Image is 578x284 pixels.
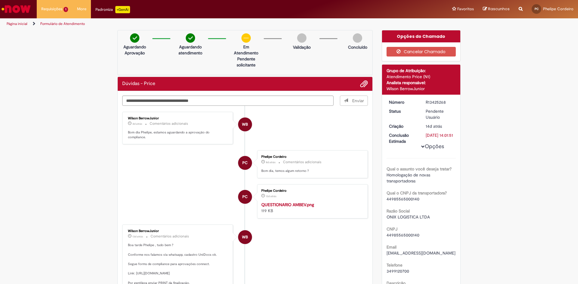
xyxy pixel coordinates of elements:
[382,30,461,42] div: Opções do Chamado
[261,202,362,214] div: 119 KB
[186,33,195,43] img: check-circle-green.png
[387,80,456,86] div: Analista responsável:
[387,268,409,274] span: 3499120700
[128,117,228,120] div: Wilson BerrowJunior
[128,229,228,233] div: Wilson BerrowJunior
[5,18,381,29] ul: Trilhas de página
[41,6,62,12] span: Requisições
[40,21,85,26] a: Formulário de Atendimento
[426,99,454,105] div: R13425268
[95,6,130,13] div: Padroniza
[122,96,334,106] textarea: Digite sua mensagem aqui...
[64,7,68,12] span: 1
[115,6,130,13] p: +GenAi
[384,99,421,105] dt: Número
[266,194,276,198] span: 13d atrás
[387,226,397,232] b: CNPJ
[384,123,421,129] dt: Criação
[128,130,228,139] p: Bom dia Phelipe, estamos aguardando a aprovação do compliance.
[120,44,149,56] p: Aguardando Aprovação
[266,194,276,198] time: 19/08/2025 15:55:40
[232,44,261,56] p: Em Atendimento
[242,230,248,244] span: WB
[457,6,474,12] span: Favoritos
[426,123,454,129] div: 18/08/2025 14:59:44
[132,235,143,238] time: 19/08/2025 15:13:48
[242,156,248,170] span: PC
[266,160,275,164] time: 25/08/2025 08:06:02
[426,108,454,120] div: Pendente Usuário
[387,250,455,256] span: [EMAIL_ADDRESS][DOMAIN_NAME]
[77,6,86,12] span: More
[387,208,410,214] b: Razão Social
[238,118,252,131] div: Wilson BerrowJunior
[387,47,456,56] button: Cancelar Chamado
[151,234,189,239] small: Comentários adicionais
[238,156,252,170] div: Phelipe Cordeiro
[488,6,510,12] span: Rascunhos
[543,6,573,11] span: Phelipe Cordeiro
[176,44,205,56] p: Aguardando atendimento
[297,33,306,43] img: img-circle-grey.png
[384,108,421,114] dt: Status
[387,74,456,80] div: Atendimento Price (N1)
[387,172,431,184] span: Homologação de novas transportadoras
[122,81,155,87] h2: Dúvidas - Price Histórico de tíquete
[7,21,27,26] a: Página inicial
[387,196,419,202] span: 44985565000140
[387,86,456,92] div: Wilson BerrowJunior
[132,122,142,126] time: 29/08/2025 09:28:06
[130,33,139,43] img: check-circle-green.png
[261,202,314,207] a: QUESTIONARIO AMBEV.png
[384,132,421,144] dt: Conclusão Estimada
[261,155,362,159] div: Phelipe Cordeiro
[241,33,251,43] img: circle-minus.png
[387,262,402,268] b: Telefone
[232,56,261,68] p: Pendente solicitante
[242,117,248,132] span: WB
[387,166,452,172] b: Qual o assunto você deseja tratar?
[426,124,442,129] time: 18/08/2025 14:59:44
[387,68,456,74] div: Grupo de Atribuição:
[266,160,275,164] span: 8d atrás
[283,160,322,165] small: Comentários adicionais
[387,214,430,220] span: ONIX LOGISTICA LTDA
[261,169,362,173] p: Bom dia, temos algum retorno ?
[261,189,362,193] div: Phelipe Cordeiro
[426,132,454,138] div: [DATE] 14:01:51
[360,80,368,88] button: Adicionar anexos
[1,3,32,15] img: ServiceNow
[483,6,510,12] a: Rascunhos
[242,190,248,204] span: PC
[348,44,367,50] p: Concluído
[387,244,396,250] b: Email
[387,190,447,196] b: Qual o CNPJ da transportadora?
[238,230,252,244] div: Wilson BerrowJunior
[387,232,419,238] span: 44985565000140
[293,44,311,50] p: Validação
[353,33,362,43] img: img-circle-grey.png
[426,124,442,129] span: 14d atrás
[132,235,143,238] span: 13d atrás
[535,7,539,11] span: PC
[150,121,188,126] small: Comentários adicionais
[132,122,142,126] span: 4d atrás
[238,190,252,204] div: Phelipe Cordeiro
